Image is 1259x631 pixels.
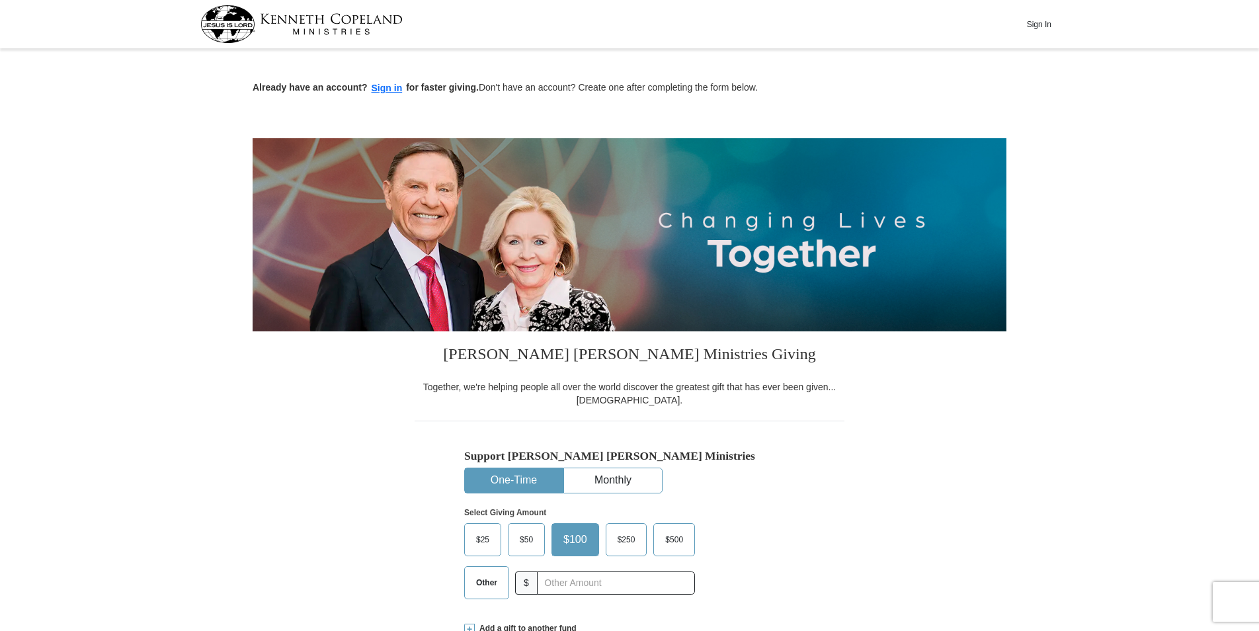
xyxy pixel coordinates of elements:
span: $100 [557,530,594,550]
span: $ [515,571,538,595]
h3: [PERSON_NAME] [PERSON_NAME] Ministries Giving [415,331,844,380]
span: $25 [469,530,496,550]
input: Other Amount [537,571,695,595]
button: One-Time [465,468,563,493]
img: kcm-header-logo.svg [200,5,403,43]
button: Monthly [564,468,662,493]
strong: Select Giving Amount [464,508,546,517]
h5: Support [PERSON_NAME] [PERSON_NAME] Ministries [464,449,795,463]
span: $50 [513,530,540,550]
button: Sign In [1019,14,1059,34]
div: Together, we're helping people all over the world discover the greatest gift that has ever been g... [415,380,844,407]
p: Don't have an account? Create one after completing the form below. [253,81,1006,96]
span: Other [469,573,504,593]
strong: Already have an account? for faster giving. [253,82,479,93]
button: Sign in [368,81,407,96]
span: $500 [659,530,690,550]
span: $250 [611,530,642,550]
